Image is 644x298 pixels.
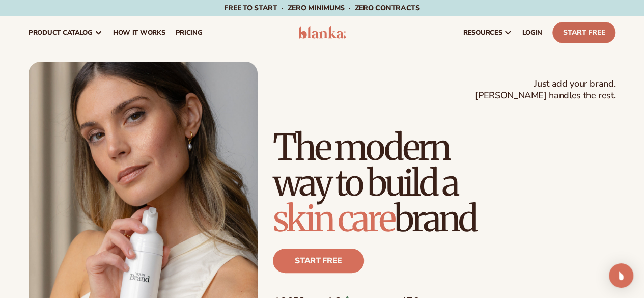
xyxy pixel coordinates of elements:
[273,129,615,236] h1: The modern way to build a brand
[108,16,171,49] a: How It Works
[552,22,615,43] a: Start Free
[273,249,364,273] a: Start free
[475,78,615,102] span: Just add your brand. [PERSON_NAME] handles the rest.
[175,29,202,37] span: pricing
[463,29,502,37] span: resources
[522,29,542,37] span: LOGIN
[170,16,207,49] a: pricing
[458,16,517,49] a: resources
[113,29,165,37] span: How It Works
[609,263,633,288] div: Open Intercom Messenger
[224,3,419,13] span: Free to start · ZERO minimums · ZERO contracts
[29,29,93,37] span: product catalog
[23,16,108,49] a: product catalog
[517,16,547,49] a: LOGIN
[298,26,346,39] img: logo
[273,196,394,241] span: skin care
